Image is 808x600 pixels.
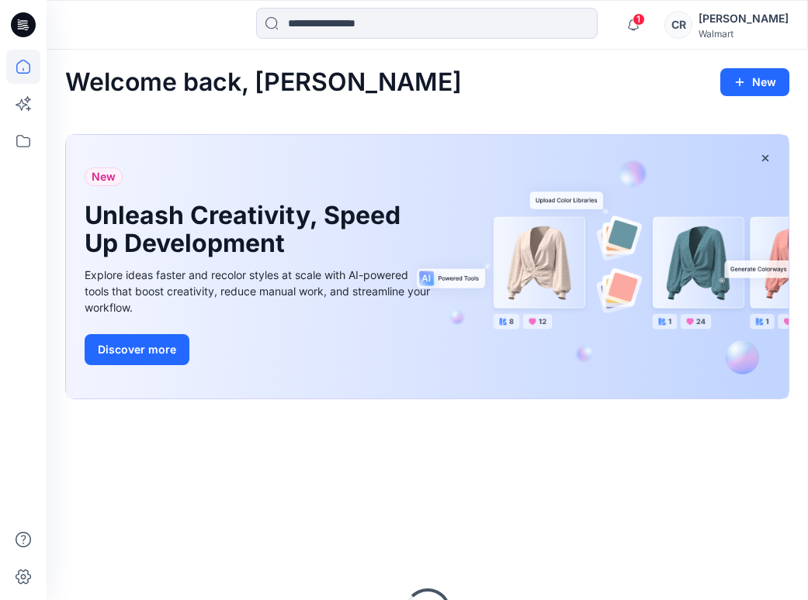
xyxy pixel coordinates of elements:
[633,13,645,26] span: 1
[699,9,789,28] div: [PERSON_NAME]
[85,334,189,365] button: Discover more
[664,11,692,39] div: CR
[85,334,434,365] a: Discover more
[85,202,411,257] h1: Unleash Creativity, Speed Up Development
[85,267,434,316] div: Explore ideas faster and recolor styles at scale with AI-powered tools that boost creativity, red...
[92,167,116,186] span: New
[720,68,789,96] button: New
[65,68,462,97] h2: Welcome back, [PERSON_NAME]
[699,28,789,40] div: Walmart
